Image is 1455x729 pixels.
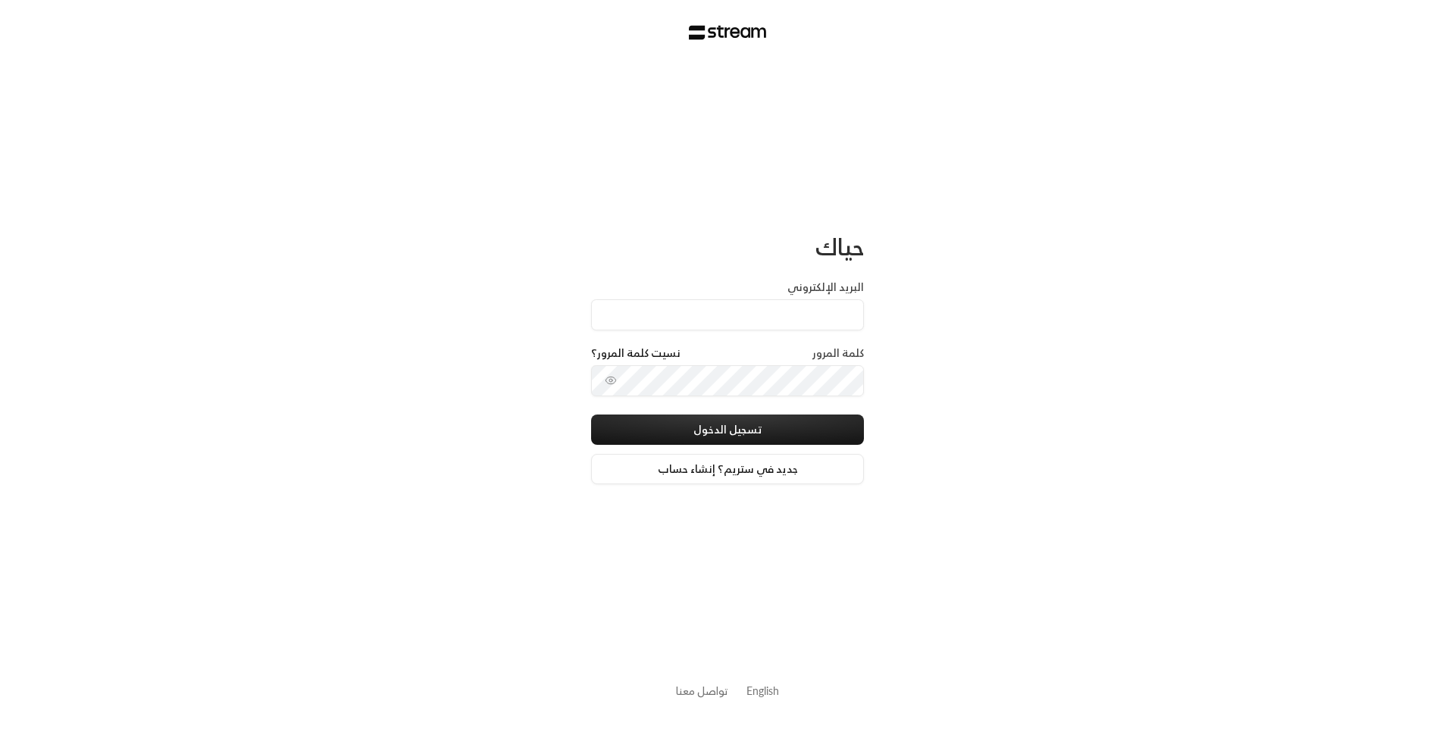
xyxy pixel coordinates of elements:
[746,677,779,705] a: English
[591,415,864,445] button: تسجيل الدخول
[689,25,767,40] img: Stream Logo
[591,346,681,361] a: نسيت كلمة المرور؟
[591,454,864,484] a: جديد في ستريم؟ إنشاء حساب
[815,227,864,267] span: حياك
[787,280,864,295] label: البريد الإلكتروني
[676,683,728,699] button: تواصل معنا
[812,346,864,361] label: كلمة المرور
[676,681,728,700] a: تواصل معنا
[599,368,623,393] button: toggle password visibility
